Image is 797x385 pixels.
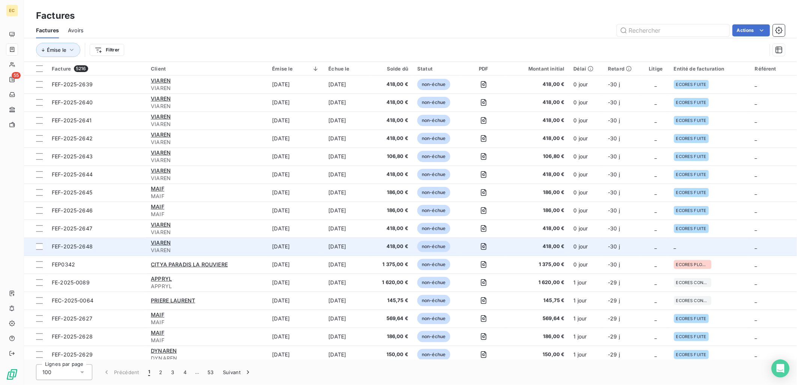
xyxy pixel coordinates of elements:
[324,328,370,346] td: [DATE]
[755,81,757,87] span: _
[36,9,75,23] h3: Factures
[268,292,324,310] td: [DATE]
[608,297,620,304] span: -29 j
[510,333,564,340] span: 186,00 €
[151,347,177,354] span: DYNAREN
[510,225,564,232] span: 418,00 €
[608,333,620,340] span: -29 j
[268,147,324,165] td: [DATE]
[268,183,324,202] td: [DATE]
[12,72,21,79] span: 55
[608,261,620,268] span: -30 j
[374,315,408,322] span: 569,64 €
[676,298,709,303] span: ECORES CONTROLE
[510,81,564,88] span: 418,00 €
[268,238,324,256] td: [DATE]
[676,262,709,267] span: ECORES PLOMBERIE
[151,113,171,120] span: VIAREN
[374,297,408,304] span: 145,75 €
[655,171,657,177] span: _
[608,189,620,196] span: -30 j
[510,261,564,268] span: 1 375,00 €
[655,351,657,358] span: _
[755,333,757,340] span: _
[569,165,604,183] td: 0 jour
[52,315,92,322] span: FEF-2025-2627
[608,66,638,72] div: Retard
[569,111,604,129] td: 0 jour
[268,346,324,364] td: [DATE]
[151,192,263,200] span: MAIF
[510,243,564,250] span: 418,00 €
[268,202,324,220] td: [DATE]
[676,136,707,141] span: ECORES FUITE
[268,274,324,292] td: [DATE]
[52,171,93,177] span: FEF-2025-2644
[52,279,90,286] span: FE-2025-0089
[755,297,757,304] span: _
[52,189,92,196] span: FEF-2025-2645
[510,207,564,214] span: 186,00 €
[771,359,789,377] div: Open Intercom Messenger
[374,81,408,88] span: 418,00 €
[608,207,620,214] span: -30 j
[151,275,172,282] span: APPRYL
[417,259,450,270] span: non-échue
[52,153,93,159] span: FEF-2025-2643
[417,133,450,144] span: non-échue
[655,153,657,159] span: _
[569,220,604,238] td: 0 jour
[52,135,93,141] span: FEF-2025-2642
[52,81,93,87] span: FEF-2025-2639
[655,189,657,196] span: _
[324,238,370,256] td: [DATE]
[151,239,171,246] span: VIAREN
[569,183,604,202] td: 0 jour
[328,66,365,72] div: Échue le
[510,153,564,160] span: 106,80 €
[755,207,757,214] span: _
[68,27,83,34] span: Avoirs
[417,97,450,108] span: non-échue
[167,364,179,380] button: 3
[417,223,450,234] span: non-échue
[655,81,657,87] span: _
[755,225,757,232] span: _
[374,66,408,72] div: Solde dû
[151,261,228,268] span: CITYA PARADIS LA ROUVIERE
[52,243,93,250] span: FEF-2025-2648
[52,261,75,268] span: FEP0342
[417,313,450,324] span: non-échue
[608,99,620,105] span: -30 j
[151,174,263,182] span: VIAREN
[569,256,604,274] td: 0 jour
[324,202,370,220] td: [DATE]
[510,171,564,178] span: 418,00 €
[47,47,66,53] span: Émise le
[148,368,150,376] span: 1
[569,147,604,165] td: 0 jour
[655,297,657,304] span: _
[755,66,792,72] div: Référent
[268,328,324,346] td: [DATE]
[608,171,620,177] span: -30 j
[655,261,657,268] span: _
[268,256,324,274] td: [DATE]
[569,310,604,328] td: 1 jour
[52,207,93,214] span: FEF-2025-2646
[655,225,657,232] span: _
[151,203,164,210] span: MAIF
[268,93,324,111] td: [DATE]
[510,99,564,106] span: 418,00 €
[52,117,92,123] span: FEF-2025-2641
[268,129,324,147] td: [DATE]
[608,135,620,141] span: -30 j
[324,346,370,364] td: [DATE]
[268,111,324,129] td: [DATE]
[574,66,599,72] div: Délai
[374,279,408,286] span: 1 620,00 €
[203,364,218,380] button: 53
[655,207,657,214] span: _
[569,292,604,310] td: 1 jour
[655,333,657,340] span: _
